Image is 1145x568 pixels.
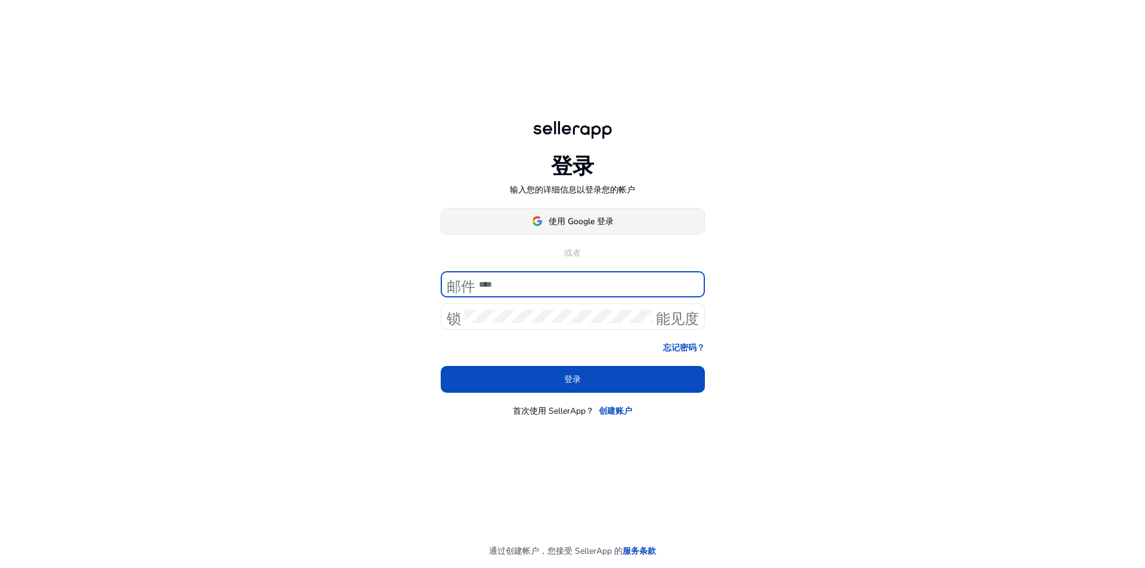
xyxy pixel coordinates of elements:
[623,545,656,557] a: 服务条款
[513,405,594,417] font: 首次使用 SellerApp？
[441,208,705,235] button: 使用 Google 登录
[441,366,705,393] button: 登录
[447,276,475,293] font: 邮件
[510,184,635,195] font: 输入您的详细信息以登录您的帐户
[551,152,594,181] font: 登录
[564,374,581,385] font: 登录
[599,405,632,417] font: 创建账户
[489,545,623,557] font: 通过创建帐户，您接受 SellerApp 的
[599,405,632,417] a: 创建账户
[532,216,543,226] img: google-logo.svg
[564,247,581,259] font: 或者
[549,216,614,227] font: 使用 Google 登录
[656,308,699,325] font: 能见度
[623,545,656,557] font: 服务条款
[663,342,705,354] a: 忘记密码？
[447,308,461,325] font: 锁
